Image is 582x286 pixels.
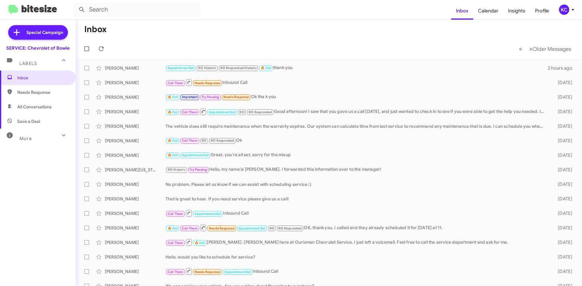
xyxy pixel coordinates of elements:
[529,45,533,53] span: »
[554,5,575,15] button: KC
[105,254,166,260] div: [PERSON_NAME]
[530,2,554,20] a: Profile
[473,2,503,20] a: Calendar
[211,139,234,143] span: RO Responded
[548,65,577,71] div: 2 hours ago
[166,254,548,260] div: Hello, would you like to schedule for service?
[105,65,166,71] div: [PERSON_NAME]
[202,95,219,99] span: Try Pausing
[168,270,183,274] span: Call Them
[166,224,548,232] div: OK, thank you. I called and they already scheduled it for [DATE] at 11.
[548,152,577,158] div: [DATE]
[195,241,205,245] span: 🔥 Hot
[17,89,69,95] span: Needs Response
[195,212,221,216] span: Appointment Set
[224,270,251,274] span: Appointment Set
[548,254,577,260] div: [DATE]
[278,226,302,230] span: RO Responded
[182,226,198,230] span: Call Them
[84,25,107,34] h1: Inbox
[261,66,271,70] span: 🔥 Hot
[168,81,183,85] span: Call Them
[548,225,577,231] div: [DATE]
[220,66,257,70] span: RO Responded Historic
[451,2,473,20] a: Inbox
[209,110,236,114] span: Appointment Set
[168,153,178,157] span: 🔥 Hot
[516,43,575,55] nav: Page navigation example
[105,181,166,187] div: [PERSON_NAME]
[105,109,166,115] div: [PERSON_NAME]
[26,29,63,35] span: Special Campaign
[195,270,220,274] span: Needs Response
[168,139,178,143] span: 🔥 Hot
[168,95,178,99] span: 🔥 Hot
[168,212,183,216] span: Call Them
[105,210,166,216] div: [PERSON_NAME]
[519,45,522,53] span: «
[526,43,575,55] button: Next
[17,118,40,124] span: Save a Deal
[168,226,178,230] span: 🔥 Hot
[209,226,235,230] span: Needs Response
[548,167,577,173] div: [DATE]
[105,123,166,129] div: [PERSON_NAME]
[166,166,548,173] div: Hello, my name is [PERSON_NAME]. I forwarded this information over to the manager!
[533,46,571,52] span: Older Messages
[19,61,37,66] span: Labels
[195,81,220,85] span: Needs Response
[548,196,577,202] div: [DATE]
[548,94,577,100] div: [DATE]
[548,80,577,86] div: [DATE]
[182,95,198,99] span: Important
[166,137,548,144] div: Ok
[166,238,548,246] div: [PERSON_NAME]. [PERSON_NAME] here at Ourisman Chevrolet Service. I just left a voicemail. Feel fr...
[239,110,244,114] span: RO
[166,94,548,100] div: Ok tha k you
[166,108,548,115] div: Good afternoon! I saw that you gave us a call [DATE], and just wanted to check in to see if you w...
[515,43,526,55] button: Previous
[223,95,249,99] span: Needs Response
[548,109,577,115] div: [DATE]
[548,268,577,274] div: [DATE]
[182,139,198,143] span: Call Them
[105,225,166,231] div: [PERSON_NAME]
[189,168,207,172] span: Try Pausing
[105,138,166,144] div: [PERSON_NAME]
[17,75,69,81] span: Inbox
[8,25,68,40] a: Special Campaign
[166,152,548,159] div: Great, you're all set, sorry for the mixup
[17,104,52,110] span: All Conversations
[559,5,569,15] div: KC
[105,268,166,274] div: [PERSON_NAME]
[105,152,166,158] div: [PERSON_NAME]
[269,226,274,230] span: RO
[166,268,548,275] div: Inbound Call
[239,226,265,230] span: Appointment Set
[166,79,548,86] div: Inbound Call
[166,123,548,129] div: The vehicle does still require maintenance when the warranty expires. Our system can calculate ti...
[105,196,166,202] div: [PERSON_NAME]
[503,2,530,20] a: Insights
[166,209,548,217] div: Inbound Call
[198,66,216,70] span: RO Historic
[202,139,206,143] span: RO
[105,167,166,173] div: [PERSON_NAME][US_STATE]
[105,239,166,245] div: [PERSON_NAME]
[73,2,201,17] input: Search
[105,80,166,86] div: [PERSON_NAME]
[168,66,194,70] span: Appointment Set
[166,64,548,71] div: thank you
[548,210,577,216] div: [DATE]
[548,138,577,144] div: [DATE]
[548,123,577,129] div: [DATE]
[166,181,548,187] div: No problem. Please let us know if we can assist with scheduling service :)
[19,136,32,141] span: More
[168,168,186,172] span: RO Historic
[182,110,198,114] span: Call Them
[6,45,70,51] div: SERVICE: Chevrolet of Bowie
